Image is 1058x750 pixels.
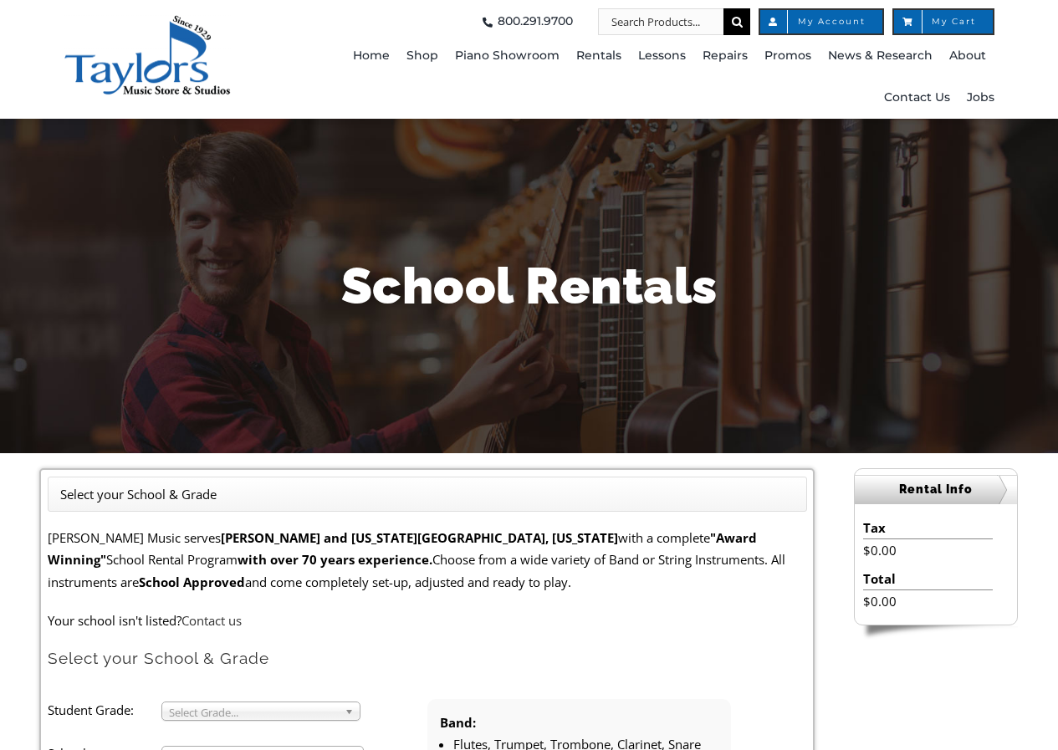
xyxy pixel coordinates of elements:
[139,574,245,590] strong: School Approved
[353,35,390,77] a: Home
[828,43,933,69] span: News & Research
[638,43,686,69] span: Lessons
[406,43,438,69] span: Shop
[406,35,438,77] a: Shop
[40,251,1019,321] h1: School Rentals
[949,43,986,69] span: About
[48,610,807,631] p: Your school isn't listed?
[169,702,338,722] span: Select Grade...
[305,8,994,35] nav: Top Right
[855,475,1017,504] h2: Rental Info
[828,35,933,77] a: News & Research
[48,527,807,593] p: [PERSON_NAME] Music serves with a complete School Rental Program Choose from a wide variety of Ba...
[455,35,560,77] a: Piano Showroom
[576,35,621,77] a: Rentals
[221,529,618,546] strong: [PERSON_NAME] and [US_STATE][GEOGRAPHIC_DATA], [US_STATE]
[854,625,1018,640] img: sidebar-footer.png
[440,714,476,731] strong: Band:
[892,8,994,35] a: My Cart
[353,43,390,69] span: Home
[863,517,993,539] li: Tax
[949,35,986,77] a: About
[48,699,161,721] label: Student Grade:
[884,77,950,119] a: Contact Us
[764,43,811,69] span: Promos
[598,8,723,35] input: Search Products...
[863,590,993,612] li: $0.00
[777,18,866,26] span: My Account
[576,43,621,69] span: Rentals
[723,8,750,35] input: Search
[60,483,217,505] li: Select your School & Grade
[64,13,231,29] a: taylors-music-store-west-chester
[478,8,573,35] a: 800.291.9700
[455,43,560,69] span: Piano Showroom
[703,43,748,69] span: Repairs
[967,77,994,119] a: Jobs
[638,35,686,77] a: Lessons
[911,18,976,26] span: My Cart
[764,35,811,77] a: Promos
[884,84,950,111] span: Contact Us
[759,8,884,35] a: My Account
[967,84,994,111] span: Jobs
[181,612,242,629] a: Contact us
[863,568,993,590] li: Total
[48,648,807,669] h2: Select your School & Grade
[863,539,993,561] li: $0.00
[305,35,994,119] nav: Main Menu
[703,35,748,77] a: Repairs
[498,8,573,35] span: 800.291.9700
[238,551,432,568] strong: with over 70 years experience.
